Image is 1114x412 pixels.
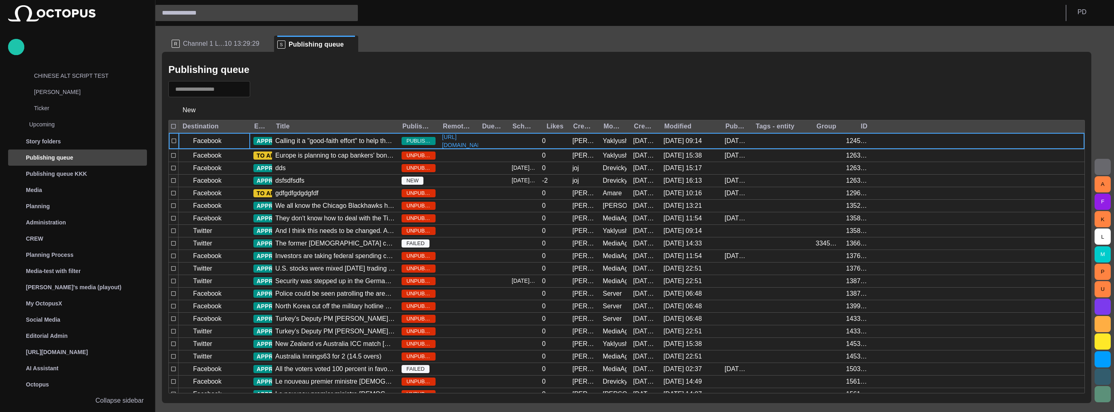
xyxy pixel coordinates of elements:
[542,365,546,374] div: 0
[26,380,49,389] p: Octopus
[26,316,60,324] p: Social Media
[725,189,748,198] div: 5/7/2018 09:30
[275,302,395,311] div: North Korea cut off the military hotline unilaterally today as a prot
[193,226,212,236] p: Twitter
[663,151,702,160] div: 9/29 15:38
[663,137,702,145] div: 9/29 09:14
[253,290,301,298] button: APPROVED
[168,36,274,52] div: RChannel 1 L...10 13:29:29
[26,218,66,226] p: Administration
[846,314,870,323] div: 1433300
[193,276,212,286] p: Twitter
[253,189,306,197] button: TO APPROVE
[846,137,870,145] div: 1245815
[253,227,301,235] button: APPROVED
[663,239,702,248] div: 9/30 14:33
[512,275,536,287] div: 5/24/2013 20:00
[275,239,395,248] div: The former England captain made 115 appearances for his country and 394 for Manchester United
[542,239,546,248] div: 0
[542,377,546,386] div: 0
[633,176,657,185] div: 4/10/2013 11:37
[275,189,319,198] div: gdfgdfgdgdgfdf
[96,396,144,406] p: Collapse sidebar
[663,164,702,173] div: 9/1 15:17
[402,290,436,298] span: UNPUBLISHED
[572,137,596,145] div: Janko
[289,41,344,49] span: Publishing queue
[1095,228,1111,245] button: L
[253,202,301,210] button: APPROVED
[402,214,436,222] span: UNPUBLISHED
[26,137,61,145] p: Story folders
[572,327,596,336] div: Janko
[603,201,627,210] div: Janko
[846,189,870,198] div: 1296000
[542,339,546,348] div: 0
[542,164,546,173] div: 0
[603,214,627,223] div: MediaAgent
[725,365,748,374] div: 5/7/2018 09:34
[572,352,596,361] div: Janko
[846,252,870,260] div: 1376200
[1095,246,1111,263] button: M
[846,302,870,311] div: 1399100
[572,226,596,235] div: Janko
[34,104,147,112] p: Ticker
[193,389,221,399] p: Facebook
[193,301,221,311] p: Facebook
[168,64,249,75] h2: Publishing queue
[542,352,546,361] div: 0
[18,68,147,85] div: CHINESE ALT SCRIPT TEST
[546,122,563,130] div: Likes
[663,314,702,323] div: 3/25/2016 06:48
[663,365,702,374] div: 3/7/2023 02:37
[26,364,58,372] p: AI Assistant
[725,176,748,185] div: 9/4 17:08
[542,201,546,210] div: 0
[572,365,596,374] div: Janko
[193,151,221,160] p: Facebook
[8,263,147,279] div: Media-test with filter
[275,339,395,348] div: New Zealand vs Australia ICC match today at 1030
[253,315,301,323] button: APPROVED
[402,365,429,373] span: FAILED
[402,122,432,130] div: Publishing status
[633,352,657,361] div: 6/12/2013 12:36
[542,189,546,198] div: 0
[633,377,657,386] div: 7/11/2013 13:09
[275,327,395,336] div: Turkey's Deputy PM Bulent Arinc has apologised to protesters injured
[603,137,627,145] div: Yaklyushyn
[193,188,221,198] p: Facebook
[193,339,212,349] p: Twitter
[633,339,657,348] div: 6/12/2013 10:39
[402,315,436,323] span: UNPUBLISHED
[725,214,748,223] div: 6/1/2018 15:14
[663,252,702,260] div: 7/28/2022 11:54
[253,214,301,222] button: APPROVED
[253,252,301,260] button: APPROVED
[633,252,657,260] div: 5/21/2013 09:52
[633,277,657,286] div: 5/24/2013 16:23
[572,189,596,198] div: Janko
[402,189,436,197] span: UNPUBLISHED
[603,390,627,399] div: Carole
[8,344,147,360] div: [URL][DOMAIN_NAME]
[663,189,702,198] div: 9/3 10:16
[193,289,221,299] p: Facebook
[603,277,627,286] div: MediaAgent
[402,340,436,348] span: UNPUBLISHED
[634,122,654,130] div: Created
[275,226,395,235] div: And I think this needs to be changed. And if you want to solve the dsajfsadl jflkdsa
[193,136,221,146] p: Facebook
[482,122,502,130] div: Due date
[26,251,73,259] p: Planning Process
[572,289,596,298] div: Janko
[1078,7,1086,17] p: P D
[193,163,221,173] p: Facebook
[275,365,395,374] div: All the voters voted 100 percent in favour of our great lead
[253,327,301,335] button: APPROVED
[603,189,622,198] div: Amare
[1095,281,1111,297] button: U
[846,352,870,361] div: 1453301
[663,377,702,386] div: 9/1 14:49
